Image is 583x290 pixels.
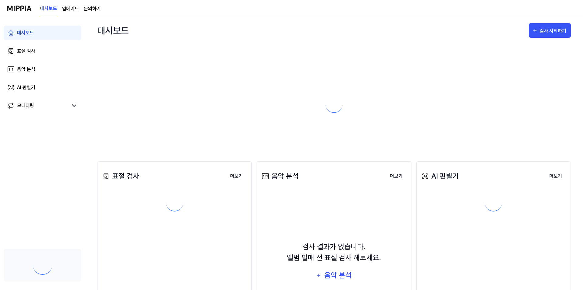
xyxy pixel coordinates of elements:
div: 대시보드 [97,23,129,38]
button: 더보기 [225,170,248,182]
a: 업데이트 [62,5,79,12]
button: 더보기 [385,170,407,182]
button: 더보기 [544,170,567,182]
a: 모니터링 [7,102,68,109]
button: 음악 분석 [312,268,356,283]
a: 표절 검사 [4,44,81,58]
a: AI 판별기 [4,80,81,95]
div: AI 판별기 [17,84,35,91]
div: 대시보드 [17,29,34,37]
div: 음악 분석 [323,270,352,281]
a: 대시보드 [4,26,81,40]
a: 음악 분석 [4,62,81,77]
div: 검사 시작하기 [540,27,568,35]
div: 검사 결과가 없습니다. 앨범 발매 전 표절 검사 해보세요. [287,241,381,263]
div: AI 판별기 [420,171,459,182]
div: 모니터링 [17,102,34,109]
a: 문의하기 [84,5,101,12]
div: 표절 검사 [101,171,139,182]
a: 대시보드 [40,0,57,17]
button: 검사 시작하기 [529,23,571,38]
div: 음악 분석 [261,171,299,182]
div: 음악 분석 [17,66,35,73]
div: 표절 검사 [17,47,35,55]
